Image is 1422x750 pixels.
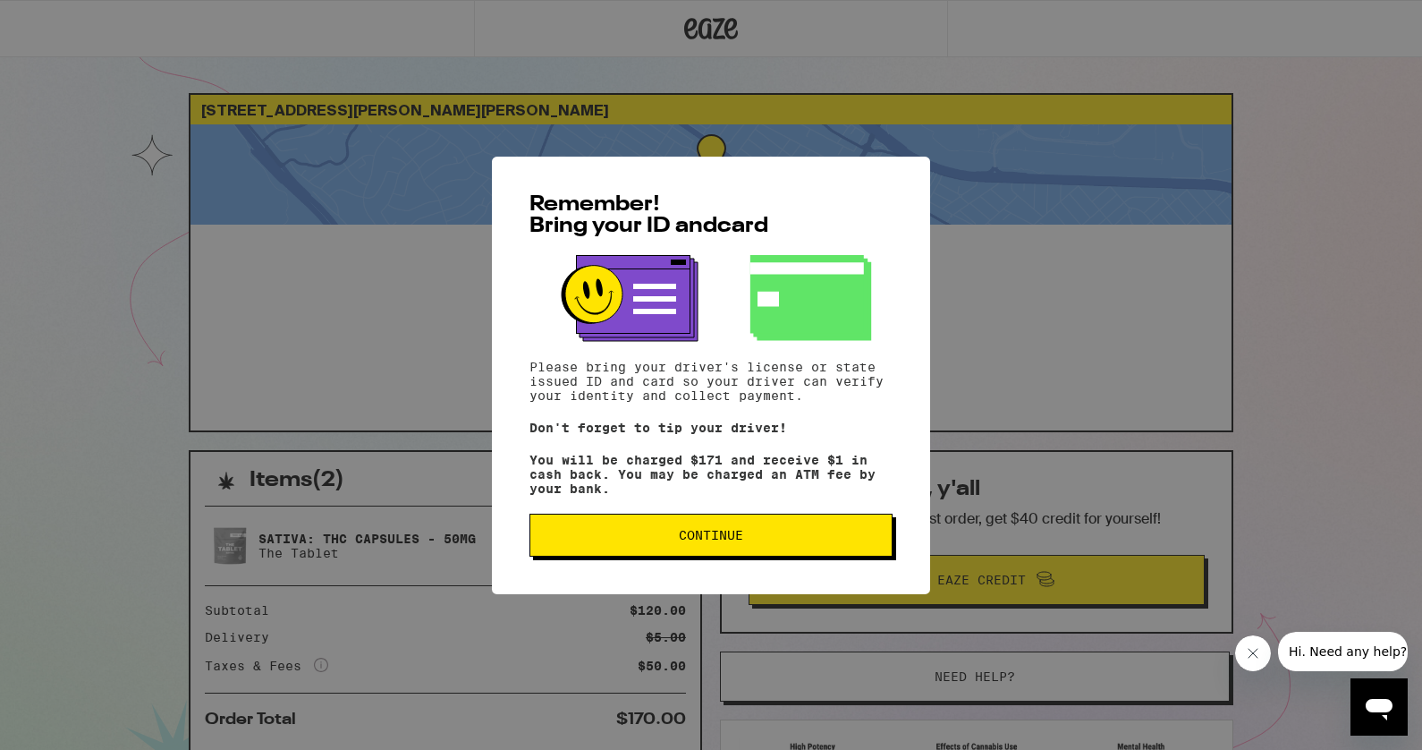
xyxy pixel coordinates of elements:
p: You will be charged $171 and receive $1 in cash back. You may be charged an ATM fee by your bank. [529,453,893,496]
span: Continue [679,529,743,541]
iframe: Button to launch messaging window [1350,678,1408,736]
iframe: Close message [1235,635,1271,671]
p: Please bring your driver's license or state issued ID and card so your driver can verify your ide... [529,360,893,403]
p: Don't forget to tip your driver! [529,421,893,435]
iframe: Message from company [1278,632,1408,671]
button: Continue [529,514,893,557]
span: Remember! Bring your ID and card [529,194,768,237]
